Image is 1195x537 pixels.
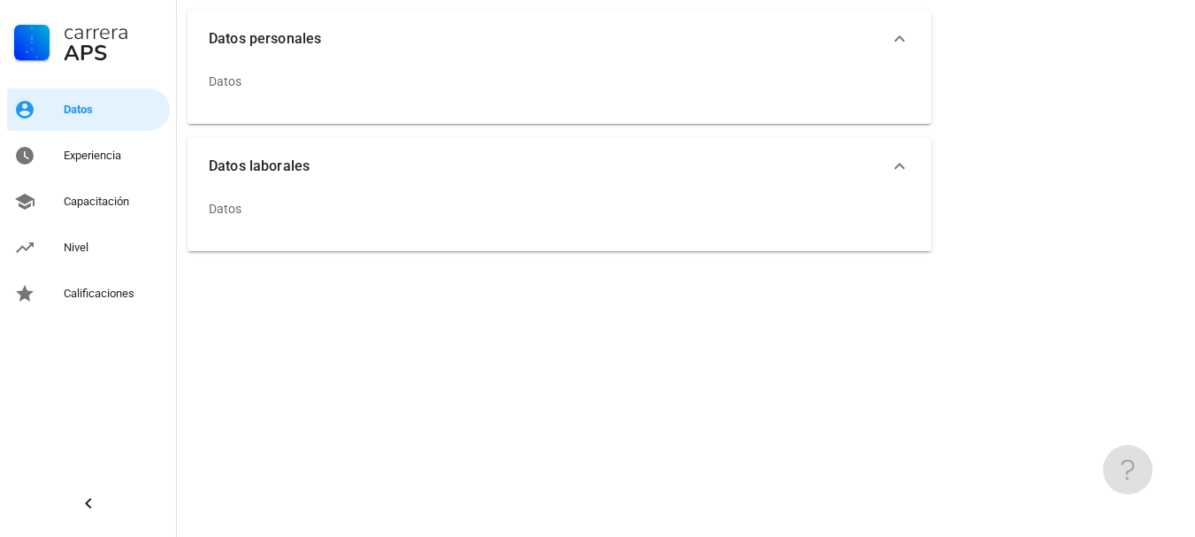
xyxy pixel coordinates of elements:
button: Datos personales [188,11,931,67]
div: Experiencia [64,149,163,163]
div: Carrera [64,21,163,42]
div: Calificaciones [64,287,163,301]
div: Capacitación [64,195,163,209]
span: Datos laborales [209,154,889,179]
button: Datos laborales [188,138,931,195]
div: Datos [64,103,163,117]
a: Calificaciones [7,272,170,315]
div: Nivel [64,241,163,255]
span: Datos personales [209,27,889,51]
a: Datos [7,88,170,131]
a: Experiencia [7,134,170,177]
a: Nivel [7,226,170,269]
div: APS [64,42,163,64]
div: Datos [209,60,242,103]
a: Capacitación [7,180,170,223]
div: Datos [209,188,242,230]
